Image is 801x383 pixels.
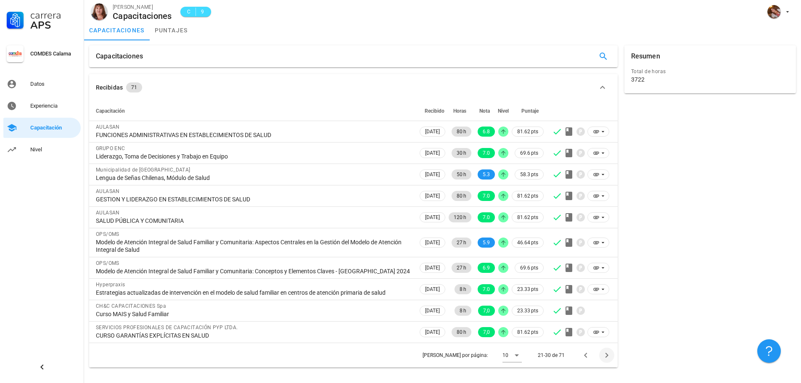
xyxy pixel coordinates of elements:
div: Total de horas [631,67,789,76]
span: 23.33 pts [517,285,538,293]
span: 7,0 [483,306,490,316]
span: 69.6 pts [520,149,538,157]
span: 5.3 [483,169,490,180]
span: 46.64 pts [517,238,538,247]
span: 69.6 pts [520,264,538,272]
span: 5.9 [483,238,490,248]
div: [PERSON_NAME] [113,3,172,11]
span: Capacitación [96,108,125,114]
span: 27 h [457,263,466,273]
div: Modelo de Atención Integral de Salud Familiar y Comunitaria: Conceptos y Elementos Claves - [GEOG... [96,267,411,275]
button: Página siguiente [599,348,614,363]
span: 8 h [460,284,466,294]
div: avatar [767,5,781,18]
th: Nivel [497,101,510,121]
span: [DATE] [425,170,440,179]
div: APS [30,20,77,30]
button: Recibidas 71 [89,74,618,101]
span: [DATE] [425,238,440,247]
a: puntajes [150,20,193,40]
div: Lengua de Señas Chilenas, Módulo de Salud [96,174,411,182]
div: Capacitaciones [96,45,143,67]
span: Horas [453,108,466,114]
span: 7.0 [483,284,490,294]
span: 80 h [457,127,466,137]
div: Nivel [30,146,77,153]
div: 10 [502,351,508,359]
span: 6.8 [483,127,490,137]
div: Carrera [30,10,77,20]
div: CURSO GARANTÍAS EXPLÍCITAS EN SALUD [96,332,411,339]
span: GRUPO ENC [96,145,125,151]
span: 9 [199,8,206,16]
th: Nota [473,101,497,121]
span: C [185,8,192,16]
div: FUNCIONES ADMINISTRATIVAS EN ESTABLECIMIENTOS DE SALUD [96,131,411,139]
span: 7.0 [483,212,490,222]
span: 7,0 [483,327,490,337]
span: 50 h [457,169,466,180]
div: COMDES Calama [30,50,77,57]
span: Hyperpraxis [96,282,125,288]
span: 6.9 [483,263,490,273]
div: 10Filas por página: [502,349,522,362]
span: Nota [479,108,490,114]
div: SALUD PÚBLICA Y COMUNITARIA [96,217,411,225]
span: 81.62 pts [517,328,538,336]
span: [DATE] [425,263,440,272]
div: Estrategias actualizadas de intervención en el modelo de salud familiar en centros de atención pr... [96,289,411,296]
th: Horas [447,101,473,121]
div: Experiencia [30,103,77,109]
span: 7.0 [483,148,490,158]
span: Municipalidad de [GEOGRAPHIC_DATA] [96,167,190,173]
span: Nivel [498,108,509,114]
div: 3722 [631,76,645,83]
span: AULASAN [96,210,120,216]
span: [DATE] [425,285,440,294]
span: 7.0 [483,191,490,201]
span: 58.3 pts [520,170,538,179]
div: Curso MAIS y Salud Familiar [96,310,411,318]
span: 81.62 pts [517,213,538,222]
span: 8 h [460,306,466,316]
span: [DATE] [425,328,440,337]
a: Nivel [3,140,81,160]
span: [DATE] [425,213,440,222]
a: Capacitación [3,118,81,138]
span: [DATE] [425,306,440,315]
span: 120 h [454,212,466,222]
div: GESTION Y LIDERAZGO EN ESTABLECIMIENTOS DE SALUD [96,195,411,203]
span: 71 [131,82,137,92]
span: Puntaje [521,108,539,114]
span: AULASAN [96,124,120,130]
span: 81.62 pts [517,192,538,200]
span: AULASAN [96,188,120,194]
button: Página anterior [578,348,593,363]
div: [PERSON_NAME] por página: [423,343,522,367]
span: OPS/OMS [96,260,119,266]
span: 80 h [457,191,466,201]
span: SERVICIOS PROFESIONALES DE CAPACITACIÓN PYP LTDA. [96,325,238,330]
span: OPS/OMS [96,231,119,237]
span: 80 h [457,327,466,337]
div: Modelo de Atención Integral de Salud Familiar y Comunitaria: Aspectos Centrales en la Gestión del... [96,238,411,254]
div: Recibidas [96,83,123,92]
span: [DATE] [425,191,440,201]
a: Datos [3,74,81,94]
div: 21-30 de 71 [538,351,565,359]
div: Capacitación [30,124,77,131]
a: Experiencia [3,96,81,116]
th: Puntaje [510,101,545,121]
span: 81.62 pts [517,127,538,136]
div: Liderazgo, Toma de Decisiones y Trabajo en Equipo [96,153,411,160]
span: CH&C CAPACITACIONES Spa [96,303,166,309]
span: 27 h [457,238,466,248]
span: Recibido [425,108,444,114]
span: [DATE] [425,148,440,158]
span: 30 h [457,148,466,158]
span: [DATE] [425,127,440,136]
span: 23.33 pts [517,306,538,315]
div: Resumen [631,45,660,67]
div: Capacitaciones [113,11,172,21]
th: Capacitación [89,101,418,121]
